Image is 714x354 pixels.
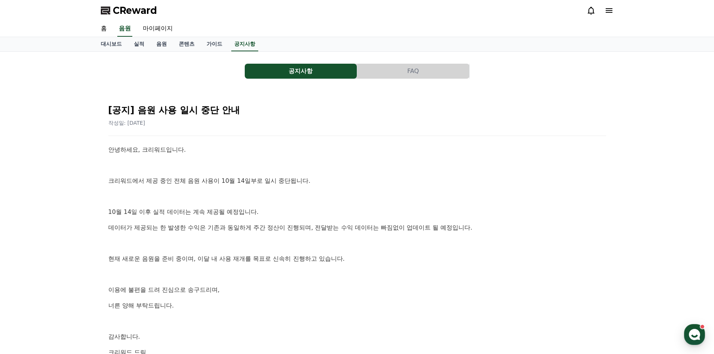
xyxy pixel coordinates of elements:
[113,4,157,16] span: CReward
[245,64,357,79] button: 공지사항
[173,37,201,51] a: 콘텐츠
[128,37,150,51] a: 실적
[201,37,228,51] a: 가이드
[108,145,606,155] p: 안녕하세요, 크리워드입니다.
[108,176,606,186] p: 크리워드에서 제공 중인 전체 음원 사용이 10월 14일부로 일시 중단됩니다.
[150,37,173,51] a: 음원
[108,301,606,311] p: 너른 양해 부탁드립니다.
[137,21,179,37] a: 마이페이지
[108,285,606,295] p: 이용에 불편을 드려 진심으로 송구드리며,
[231,37,258,51] a: 공지사항
[101,4,157,16] a: CReward
[108,207,606,217] p: 10월 14일 이후 실적 데이터는 계속 제공될 예정입니다.
[108,254,606,264] p: 현재 새로운 음원을 준비 중이며, 이달 내 사용 재개를 목표로 신속히 진행하고 있습니다.
[95,37,128,51] a: 대시보드
[357,64,469,79] button: FAQ
[357,64,470,79] a: FAQ
[95,21,113,37] a: 홈
[108,120,145,126] span: 작성일: [DATE]
[108,223,606,233] p: 데이터가 제공되는 한 발생한 수익은 기존과 동일하게 주간 정산이 진행되며, 전달받는 수익 데이터는 빠짐없이 업데이트 될 예정입니다.
[117,21,132,37] a: 음원
[108,104,606,116] h2: [공지] 음원 사용 일시 중단 안내
[108,332,606,342] p: 감사합니다.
